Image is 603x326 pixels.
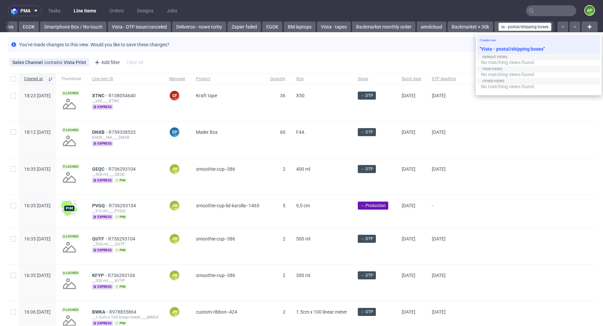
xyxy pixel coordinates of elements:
span: [DATE] [432,309,446,315]
span: DTP deadline [432,76,456,82]
figcaption: AP [585,6,594,15]
div: No matching views found [478,70,599,80]
span: Sales Channel [12,60,44,65]
span: [DATE] [432,236,446,241]
span: Quantity [270,76,285,82]
a: sendcloud [417,21,446,32]
a: GEQC [92,166,109,172]
span: Manager [169,76,185,82]
a: R736293104 [109,203,137,208]
span: 5 [283,203,285,208]
span: F44. [296,129,306,135]
a: R138054640 [109,93,137,98]
span: R736293104 [109,166,137,172]
span: express [92,178,113,183]
span: Thumbnail [61,76,81,82]
figcaption: JW [170,164,179,174]
a: R978835864 [109,309,138,315]
div: Other views [477,78,600,85]
span: → DTP [360,129,373,135]
span: Batch date [402,76,421,82]
span: [DATE] [402,236,415,241]
span: R736293104 [108,236,137,241]
span: express [92,321,113,326]
a: DNXB [92,129,109,135]
div: __x50____XTNC [92,98,158,104]
span: 2 [283,166,285,172]
span: [DATE] [432,273,446,278]
span: 16:35 [DATE] [24,166,51,172]
a: Backmarket monthly order [352,21,415,32]
a: R759338533 [109,129,137,135]
span: Line item ID [92,76,158,82]
span: 400 ml [296,166,310,172]
span: Kraft tape [196,93,217,98]
a: EGDK [262,21,282,32]
figcaption: JW [170,307,179,317]
span: Locked [61,164,80,169]
span: Stage [358,76,391,82]
span: 500 ml [296,236,310,241]
span: smoothie-cup--386 [196,273,235,278]
figcaption: JW [170,271,179,280]
span: contains [44,60,64,65]
div: Default views [477,54,600,60]
span: pim [114,248,127,253]
span: Product [196,76,259,82]
a: KFYP [92,273,108,278]
div: No matching views found [478,58,599,68]
div: "Vista - postal/shipping boxes" [477,44,600,55]
span: 16:35 [DATE] [24,273,51,278]
span: express [92,284,113,289]
div: EGDK__f44____DNXB [92,135,158,140]
span: pim [114,284,127,289]
span: pim [114,321,127,326]
span: → DTP [360,236,373,242]
span: pma [20,8,30,13]
span: 2 [283,273,285,278]
a: Tasks [44,5,64,16]
a: PVGQ [92,203,109,208]
a: Zapier failed [227,21,261,32]
a: Deliveroo - nowe torby [172,21,226,32]
span: 300 ml [296,273,310,278]
span: [DATE] [402,129,415,135]
span: Locked [61,270,80,276]
span: 16:06 [DATE] [24,309,51,315]
a: Smartphone Box / No-touch [40,21,107,32]
figcaption: JW [170,201,179,210]
span: 9,5 cm [296,203,310,208]
a: Jobs [163,5,181,16]
span: Mailer Box [196,129,218,135]
a: Designs [133,5,157,16]
span: 36 [280,93,285,98]
img: no_design.png [61,133,77,149]
span: pim [114,214,127,220]
span: → DTP [360,309,373,315]
span: 1.5cm x 100 linear meter [296,309,347,315]
img: no_design.png [61,239,77,255]
span: [DATE] [432,166,446,172]
a: QUTF [92,236,108,241]
a: Line Items [70,5,100,16]
span: → DTP [360,272,373,278]
span: BWKA [92,309,109,315]
span: smoothie-cup--386 [196,236,235,241]
span: 16:35 [DATE] [24,203,51,208]
div: __300-ml____KFYP [92,278,158,283]
div: __9-5-cm____PVGQ [92,208,158,214]
span: Locked [61,234,80,239]
span: express [92,214,113,220]
span: [DATE] [402,273,415,278]
div: Vista Print [64,60,86,65]
span: smoothie-cup-lid-karolla--1465 [196,203,259,208]
span: XTNC [92,93,109,98]
span: 2 [283,236,285,241]
div: __500-ml____QUTF [92,241,158,247]
button: pma [8,5,42,16]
